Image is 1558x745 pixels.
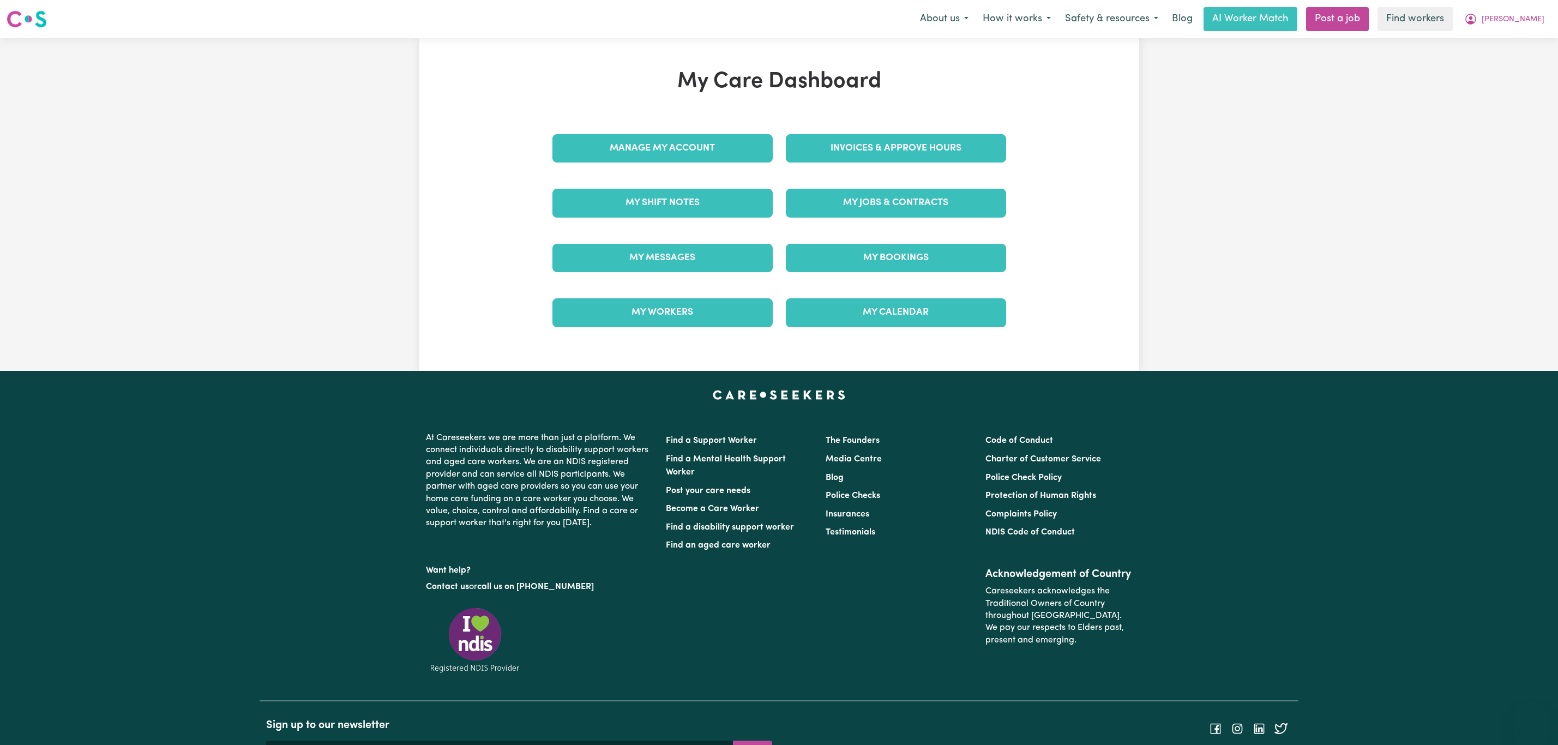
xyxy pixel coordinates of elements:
[985,491,1096,500] a: Protection of Human Rights
[666,523,794,532] a: Find a disability support worker
[913,8,976,31] button: About us
[985,510,1057,519] a: Complaints Policy
[713,390,845,399] a: Careseekers home page
[266,719,772,732] h2: Sign up to our newsletter
[1306,7,1369,31] a: Post a job
[786,298,1006,327] a: My Calendar
[826,455,882,464] a: Media Centre
[666,455,786,477] a: Find a Mental Health Support Worker
[1231,724,1244,732] a: Follow Careseekers on Instagram
[976,8,1058,31] button: How it works
[1209,724,1222,732] a: Follow Careseekers on Facebook
[426,606,524,674] img: Registered NDIS provider
[826,473,844,482] a: Blog
[477,582,594,591] a: call us on [PHONE_NUMBER]
[426,582,469,591] a: Contact us
[552,298,773,327] a: My Workers
[546,69,1013,95] h1: My Care Dashboard
[7,9,47,29] img: Careseekers logo
[1377,7,1453,31] a: Find workers
[552,134,773,163] a: Manage My Account
[985,436,1053,445] a: Code of Conduct
[985,528,1075,537] a: NDIS Code of Conduct
[426,576,653,597] p: or
[1058,8,1165,31] button: Safety & resources
[666,504,759,513] a: Become a Care Worker
[552,244,773,272] a: My Messages
[666,541,771,550] a: Find an aged care worker
[1165,7,1199,31] a: Blog
[786,189,1006,217] a: My Jobs & Contracts
[426,560,653,576] p: Want help?
[826,436,880,445] a: The Founders
[786,244,1006,272] a: My Bookings
[826,510,869,519] a: Insurances
[1274,724,1288,732] a: Follow Careseekers on Twitter
[1457,8,1551,31] button: My Account
[1204,7,1297,31] a: AI Worker Match
[1482,14,1544,26] span: [PERSON_NAME]
[985,455,1101,464] a: Charter of Customer Service
[552,189,773,217] a: My Shift Notes
[985,581,1132,651] p: Careseekers acknowledges the Traditional Owners of Country throughout [GEOGRAPHIC_DATA]. We pay o...
[985,473,1062,482] a: Police Check Policy
[786,134,1006,163] a: Invoices & Approve Hours
[1514,701,1549,736] iframe: Button to launch messaging window, conversation in progress
[666,486,750,495] a: Post your care needs
[426,428,653,534] p: At Careseekers we are more than just a platform. We connect individuals directly to disability su...
[826,528,875,537] a: Testimonials
[826,491,880,500] a: Police Checks
[985,568,1132,581] h2: Acknowledgement of Country
[666,436,757,445] a: Find a Support Worker
[7,7,47,32] a: Careseekers logo
[1253,724,1266,732] a: Follow Careseekers on LinkedIn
